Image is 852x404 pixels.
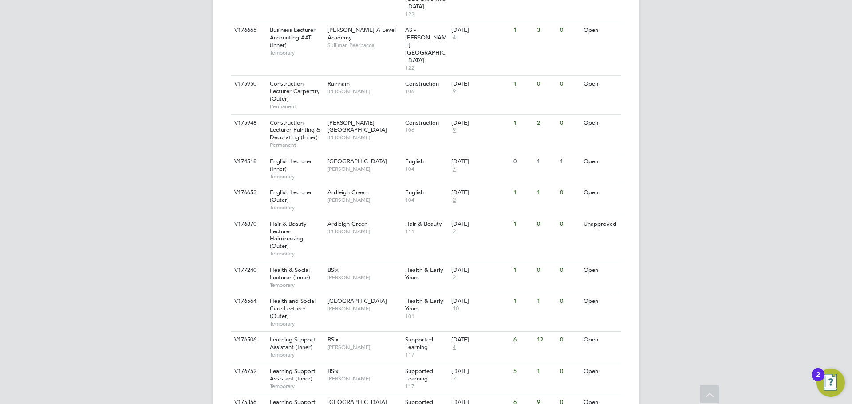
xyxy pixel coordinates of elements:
[451,298,509,305] div: [DATE]
[535,115,558,131] div: 2
[327,375,401,382] span: [PERSON_NAME]
[451,344,457,351] span: 4
[558,216,581,232] div: 0
[558,363,581,380] div: 0
[327,80,350,87] span: Rainham
[511,115,534,131] div: 1
[816,369,845,397] button: Open Resource Center, 2 new notifications
[405,80,439,87] span: Construction
[451,88,457,95] span: 9
[270,188,312,204] span: English Lecturer (Outer)
[451,80,509,88] div: [DATE]
[405,165,447,173] span: 104
[405,266,443,281] span: Health & Early Years
[535,332,558,348] div: 12
[232,76,263,92] div: V175950
[405,297,443,312] span: Health & Early Years
[581,184,620,201] div: Open
[405,196,447,204] span: 104
[535,293,558,310] div: 1
[270,173,323,180] span: Temporary
[327,134,401,141] span: [PERSON_NAME]
[405,313,447,320] span: 101
[327,344,401,351] span: [PERSON_NAME]
[405,88,447,95] span: 106
[270,297,316,320] span: Health and Social Care Lecturer (Outer)
[270,80,320,102] span: Construction Lecturer Carpentry (Outer)
[232,184,263,201] div: V176653
[232,22,263,39] div: V176665
[558,332,581,348] div: 0
[535,363,558,380] div: 1
[327,119,387,134] span: [PERSON_NAME][GEOGRAPHIC_DATA]
[270,204,323,211] span: Temporary
[405,367,433,382] span: Supported Learning
[451,165,457,173] span: 7
[558,262,581,278] div: 0
[327,88,401,95] span: [PERSON_NAME]
[558,115,581,131] div: 0
[451,119,509,127] div: [DATE]
[511,153,534,170] div: 0
[511,332,534,348] div: 6
[451,305,460,313] span: 10
[558,22,581,39] div: 0
[232,216,263,232] div: V176870
[327,274,401,281] span: [PERSON_NAME]
[327,220,367,227] span: Ardleigh Green
[511,184,534,201] div: 1
[535,22,558,39] div: 3
[405,64,447,71] span: 122
[535,184,558,201] div: 1
[405,157,424,165] span: English
[232,332,263,348] div: V176506
[327,42,401,49] span: Sulliman Peerbacos
[511,262,534,278] div: 1
[270,103,323,110] span: Permanent
[535,153,558,170] div: 1
[270,26,316,49] span: Business Lecturer Accounting AAT (Inner)
[511,293,534,310] div: 1
[451,34,457,42] span: 4
[270,157,312,173] span: English Lecturer (Inner)
[581,262,620,278] div: Open
[405,351,447,358] span: 117
[405,26,447,64] span: AS - [PERSON_NAME][GEOGRAPHIC_DATA]
[270,220,307,250] span: Hair & Beauty Lecturer Hairdressing (Outer)
[327,367,339,375] span: BSix
[451,274,457,282] span: 2
[232,293,263,310] div: V176564
[327,196,401,204] span: [PERSON_NAME]
[232,115,263,131] div: V175948
[535,76,558,92] div: 0
[232,262,263,278] div: V177240
[270,49,323,56] span: Temporary
[327,297,387,305] span: [GEOGRAPHIC_DATA]
[581,76,620,92] div: Open
[535,262,558,278] div: 0
[511,22,534,39] div: 1
[405,126,447,133] span: 106
[511,76,534,92] div: 1
[270,367,316,382] span: Learning Support Assistant (Inner)
[270,250,323,257] span: Temporary
[558,293,581,310] div: 0
[327,157,387,165] span: [GEOGRAPHIC_DATA]
[451,375,457,383] span: 2
[405,336,433,351] span: Supported Learning
[327,188,367,196] span: Ardleigh Green
[451,228,457,235] span: 2
[270,266,310,281] span: Health & Social Lecturer (Inner)
[405,119,439,126] span: Construction
[451,336,509,344] div: [DATE]
[270,383,323,390] span: Temporary
[327,165,401,173] span: [PERSON_NAME]
[581,332,620,348] div: Open
[451,267,509,274] div: [DATE]
[327,26,396,41] span: [PERSON_NAME] A Level Academy
[511,363,534,380] div: 5
[558,184,581,201] div: 0
[451,27,509,34] div: [DATE]
[451,126,457,134] span: 9
[327,266,339,274] span: BSix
